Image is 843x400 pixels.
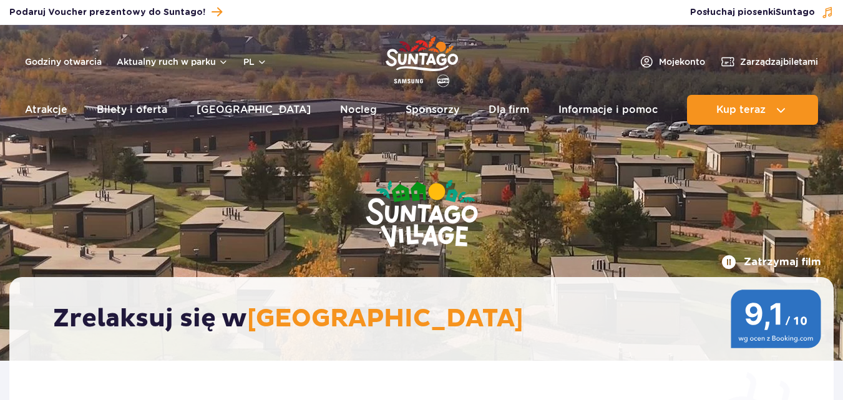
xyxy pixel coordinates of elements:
span: Kup teraz [716,104,766,115]
a: Sponsorzy [406,95,459,125]
span: Suntago [776,8,815,17]
a: Zarządzajbiletami [720,54,818,69]
a: Mojekonto [639,54,705,69]
img: 9,1/10 wg ocen z Booking.com [731,290,821,348]
a: Dla firm [489,95,529,125]
button: Kup teraz [687,95,818,125]
button: Aktualny ruch w parku [117,57,228,67]
span: Posłuchaj piosenki [690,6,815,19]
span: Zarządzaj biletami [740,56,818,68]
a: Nocleg [340,95,377,125]
img: Suntago Village [316,131,528,298]
a: Informacje i pomoc [558,95,658,125]
h2: Zrelaksuj się w [53,303,802,334]
a: Bilety i oferta [97,95,167,125]
button: Posłuchaj piosenkiSuntago [690,6,834,19]
a: Godziny otwarcia [25,56,102,68]
button: Zatrzymaj film [721,255,821,270]
span: Podaruj Voucher prezentowy do Suntago! [9,6,205,19]
a: Park of Poland [386,31,458,89]
a: Podaruj Voucher prezentowy do Suntago! [9,4,222,21]
span: Moje konto [659,56,705,68]
a: [GEOGRAPHIC_DATA] [197,95,311,125]
button: pl [243,56,267,68]
span: [GEOGRAPHIC_DATA] [247,303,524,334]
a: Atrakcje [25,95,67,125]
